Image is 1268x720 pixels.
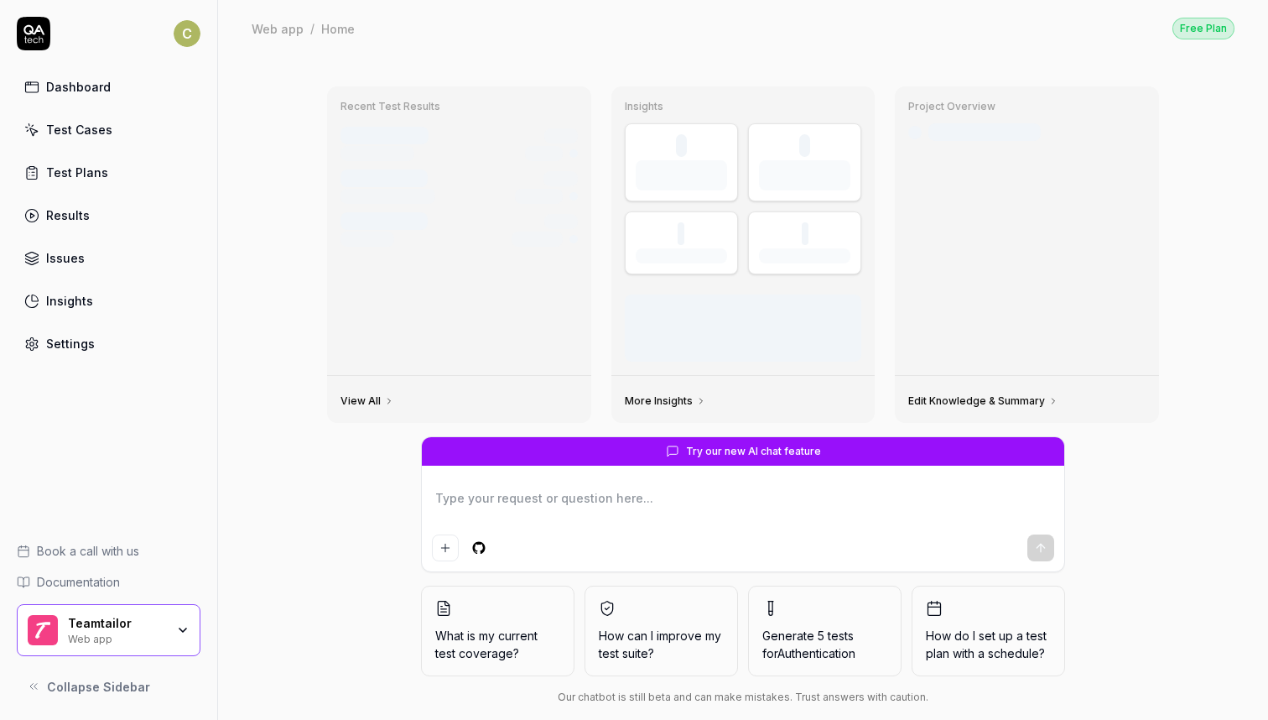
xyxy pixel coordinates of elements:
[625,394,706,408] a: More Insights
[46,292,93,310] div: Insights
[543,171,578,186] div: 4h ago
[636,248,727,263] div: Success Rate
[46,164,108,181] div: Test Plans
[759,160,850,190] div: Test Cases (enabled)
[17,70,200,103] a: Dashboard
[310,20,314,37] div: /
[17,113,200,146] a: Test Cases
[68,631,165,644] div: Web app
[17,156,200,189] a: Test Plans
[46,121,112,138] div: Test Cases
[37,542,139,560] span: Book a call with us
[636,160,727,190] div: Test Executions (last 30 days)
[802,222,808,245] div: -
[762,629,855,660] span: Generate 5 tests for Authentication
[928,123,1041,141] div: Last crawled [DATE]
[340,394,394,408] a: View All
[17,199,200,232] a: Results
[17,670,200,703] button: Collapse Sidebar
[625,100,862,113] h3: Insights
[47,678,150,696] span: Collapse Sidebar
[908,394,1058,408] a: Edit Knowledge & Summary
[174,17,200,50] button: C
[686,444,821,459] span: Try our new AI chat feature
[252,20,304,37] div: Web app
[432,535,459,561] button: Add attachment
[748,586,902,676] button: Generate 5 tests forAuthentication
[435,627,560,662] span: What is my current test coverage?
[512,232,563,247] div: 12/12 tests
[321,20,355,37] div: Home
[17,604,200,656] button: Teamtailor LogoTeamtailorWeb app
[46,249,85,267] div: Issues
[28,615,58,645] img: Teamtailor Logo
[1172,17,1234,39] a: Free Plan
[17,284,200,317] a: Insights
[46,206,90,224] div: Results
[17,573,200,591] a: Documentation
[421,690,1065,705] div: Our chatbot is still beta and can make mistakes. Trust answers with caution.
[908,100,1146,113] h3: Project Overview
[340,170,428,187] div: Test run #1233
[515,189,563,204] div: 8/12 tests
[46,335,95,352] div: Settings
[421,586,574,676] button: What is my current test coverage?
[544,214,578,229] div: [DATE]
[17,327,200,360] a: Settings
[68,616,165,631] div: Teamtailor
[340,189,435,204] div: GitHub Push • main
[340,100,578,113] h3: Recent Test Results
[46,78,111,96] div: Dashboard
[340,127,429,144] div: Test run #1234
[926,627,1051,662] span: How do I set up a test plan with a schedule?
[912,586,1065,676] button: How do I set up a test plan with a schedule?
[544,128,578,143] div: 2h ago
[17,542,200,560] a: Book a call with us
[676,134,687,157] div: 0
[599,627,724,662] span: How can I improve my test suite?
[585,586,738,676] button: How can I improve my test suite?
[17,242,200,274] a: Issues
[1172,18,1234,39] div: Free Plan
[525,146,563,161] div: 12 tests
[799,134,810,157] div: 0
[340,146,414,161] div: Manual Trigger
[678,222,684,245] div: -
[37,573,120,591] span: Documentation
[759,248,850,263] div: Avg Duration
[174,20,200,47] span: C
[340,232,394,247] div: Scheduled
[340,212,428,230] div: Test run #1232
